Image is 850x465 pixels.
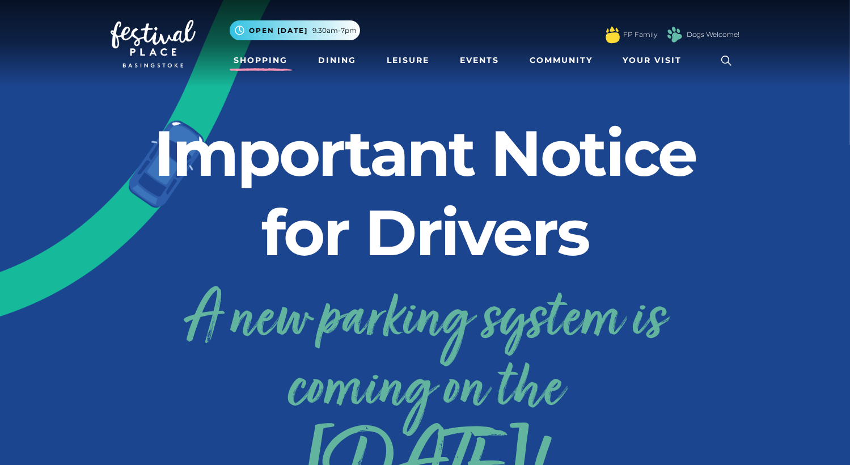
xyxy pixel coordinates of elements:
[249,26,308,36] span: Open [DATE]
[624,29,658,40] a: FP Family
[455,50,504,71] a: Events
[619,50,692,71] a: Your Visit
[687,29,740,40] a: Dogs Welcome!
[525,50,597,71] a: Community
[111,20,196,67] img: Festival Place Logo
[623,54,682,66] span: Your Visit
[230,50,293,71] a: Shopping
[111,113,740,272] h2: Important Notice for Drivers
[313,26,357,36] span: 9.30am-7pm
[382,50,434,71] a: Leisure
[230,20,360,40] button: Open [DATE] 9.30am-7pm
[314,50,361,71] a: Dining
